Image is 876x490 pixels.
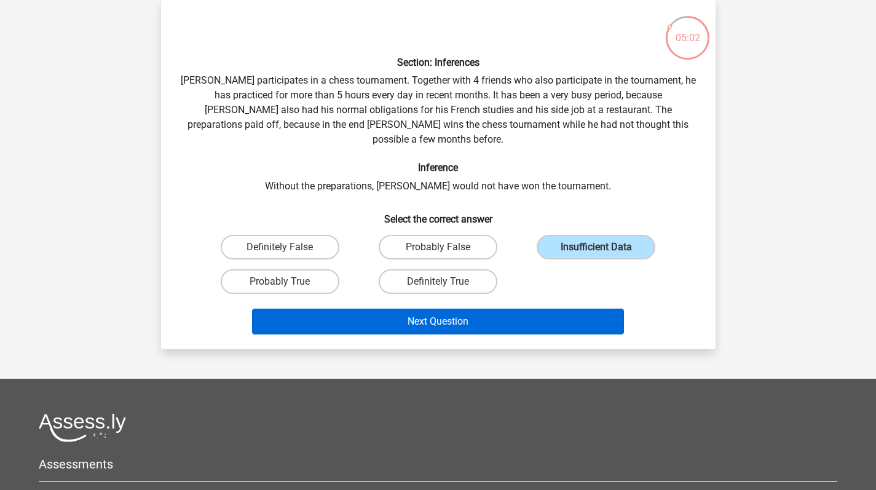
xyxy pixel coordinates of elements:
div: [PERSON_NAME] participates in a chess tournament. Together with 4 friends who also participate in... [166,10,711,339]
label: Insufficient Data [537,235,655,259]
label: Probably True [221,269,339,294]
button: Next Question [252,309,624,334]
label: Probably False [379,235,497,259]
img: Assessly logo [39,413,126,442]
label: Definitely False [221,235,339,259]
div: 05:02 [665,15,711,45]
h6: Inference [181,162,696,173]
h5: Assessments [39,457,837,472]
label: Definitely True [379,269,497,294]
h6: Select the correct answer [181,204,696,225]
h6: Section: Inferences [181,57,696,68]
